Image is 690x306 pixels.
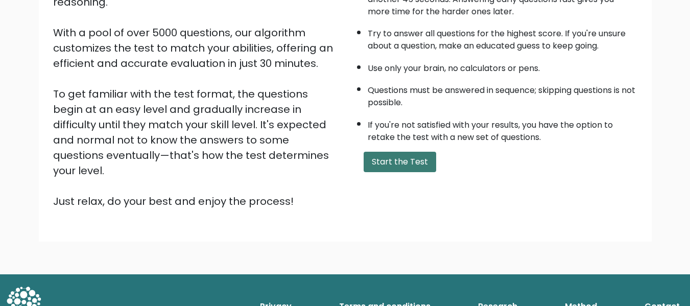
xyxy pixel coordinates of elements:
[364,152,436,172] button: Start the Test
[368,114,637,144] li: If you're not satisfied with your results, you have the option to retake the test with a new set ...
[368,57,637,75] li: Use only your brain, no calculators or pens.
[368,22,637,52] li: Try to answer all questions for the highest score. If you're unsure about a question, make an edu...
[368,79,637,109] li: Questions must be answered in sequence; skipping questions is not possible.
